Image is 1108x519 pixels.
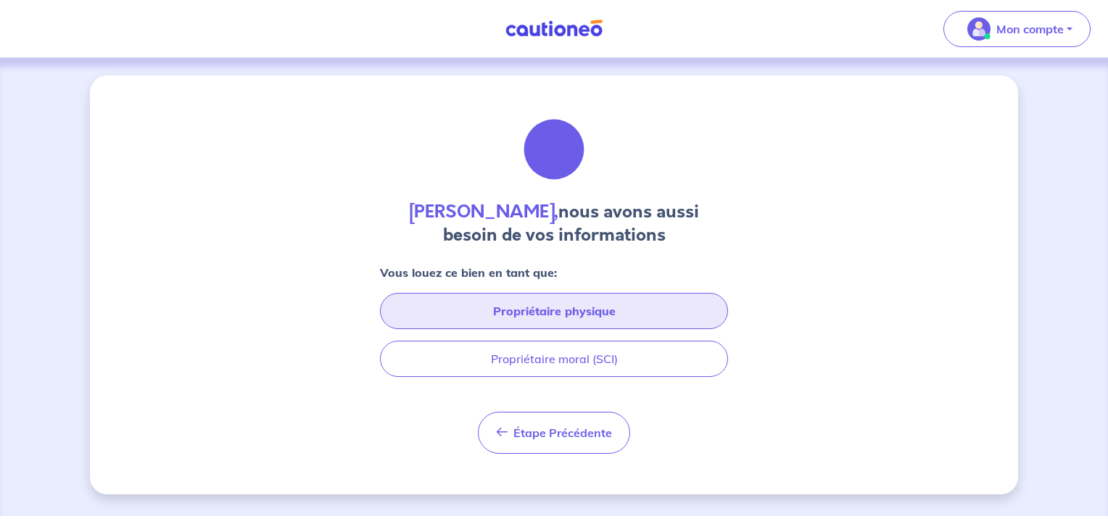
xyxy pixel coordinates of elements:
[996,20,1064,38] p: Mon compte
[409,199,558,224] strong: [PERSON_NAME],
[380,265,557,280] strong: Vous louez ce bien en tant que:
[380,293,728,329] button: Propriétaire physique
[500,20,608,38] img: Cautioneo
[967,17,991,41] img: illu_account_valid_menu.svg
[478,412,630,454] button: Étape Précédente
[380,341,728,377] button: Propriétaire moral (SCI)
[943,11,1091,47] button: illu_account_valid_menu.svgMon compte
[513,425,612,440] span: Étape Précédente
[380,200,728,246] h4: nous avons aussi besoin de vos informations
[515,110,593,188] img: illu_document_signature.svg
